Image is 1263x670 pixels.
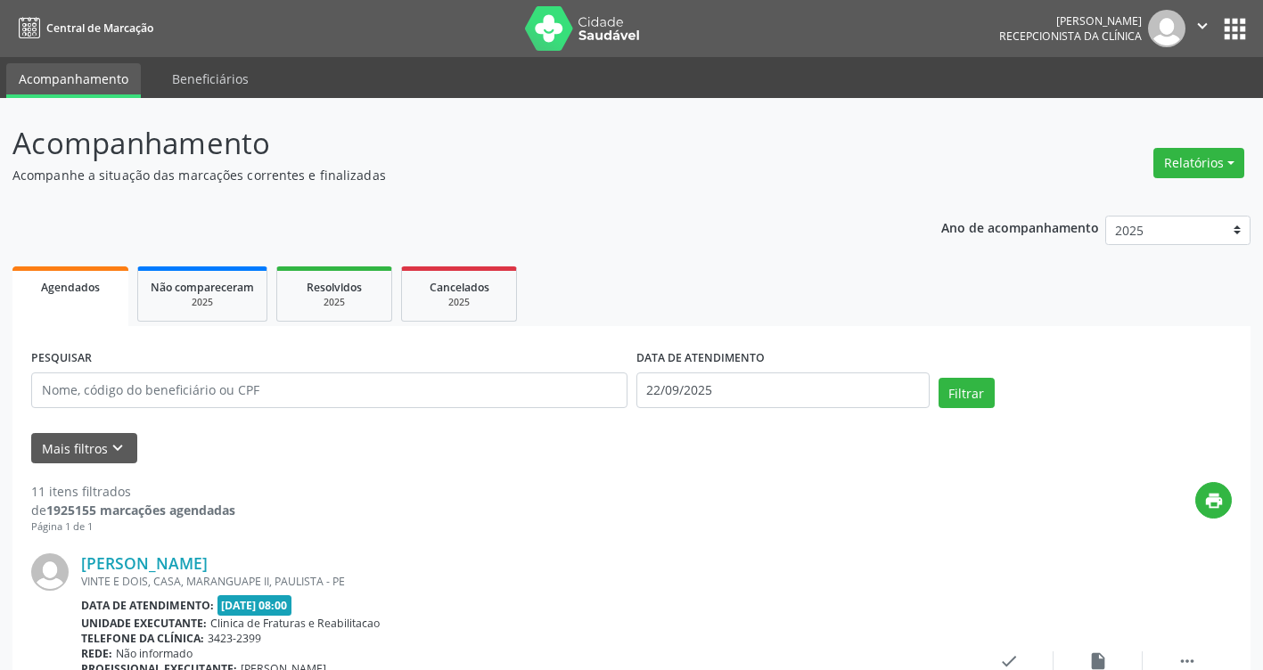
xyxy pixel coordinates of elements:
div: 2025 [414,296,504,309]
button: Relatórios [1153,148,1244,178]
span: Resolvidos [307,280,362,295]
input: Selecione um intervalo [636,372,930,408]
button: apps [1219,13,1251,45]
p: Acompanhe a situação das marcações correntes e finalizadas [12,166,879,184]
p: Acompanhamento [12,121,879,166]
strong: 1925155 marcações agendadas [46,502,235,519]
div: 2025 [151,296,254,309]
span: Não informado [116,646,193,661]
span: 3423-2399 [208,631,261,646]
div: Página 1 de 1 [31,519,235,535]
b: Data de atendimento: [81,598,214,613]
button: print [1195,482,1232,519]
i:  [1193,16,1212,36]
a: [PERSON_NAME] [81,553,208,573]
div: 2025 [290,296,379,309]
div: 11 itens filtrados [31,482,235,501]
a: Beneficiários [160,63,261,94]
i: keyboard_arrow_down [108,438,127,458]
span: Agendados [41,280,100,295]
img: img [1148,10,1185,47]
span: Não compareceram [151,280,254,295]
i: print [1204,491,1224,511]
button: Filtrar [939,378,995,408]
span: Central de Marcação [46,20,153,36]
span: Clinica de Fraturas e Reabilitacao [210,616,380,631]
p: Ano de acompanhamento [941,216,1099,238]
span: Recepcionista da clínica [999,29,1142,44]
b: Telefone da clínica: [81,631,204,646]
span: Cancelados [430,280,489,295]
div: [PERSON_NAME] [999,13,1142,29]
div: VINTE E DOIS, CASA, MARANGUAPE II, PAULISTA - PE [81,574,964,589]
button: Mais filtroskeyboard_arrow_down [31,433,137,464]
span: [DATE] 08:00 [217,595,292,616]
input: Nome, código do beneficiário ou CPF [31,372,627,408]
div: de [31,501,235,519]
b: Rede: [81,646,112,661]
a: Central de Marcação [12,13,153,43]
b: Unidade executante: [81,616,207,631]
button:  [1185,10,1219,47]
label: DATA DE ATENDIMENTO [636,345,765,372]
img: img [31,553,69,591]
label: PESQUISAR [31,345,92,372]
a: Acompanhamento [6,63,141,98]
